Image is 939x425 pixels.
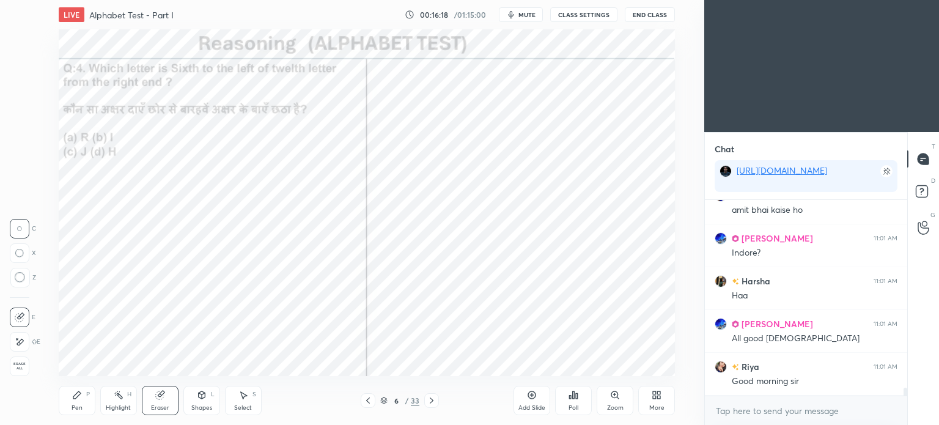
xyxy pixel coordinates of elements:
p: Chat [705,133,744,165]
div: Highlight [106,405,131,411]
div: Good morning sir [732,375,897,388]
div: 11:01 AM [874,278,897,285]
div: 33 [411,395,419,406]
span: Erase all [10,362,29,371]
div: Add Slide [518,405,545,411]
h4: Alphabet Test - Part I [89,9,174,21]
a: [URL][DOMAIN_NAME] [737,164,827,176]
h6: [PERSON_NAME] [739,317,813,330]
div: X [10,243,36,263]
div: Shapes [191,405,212,411]
h6: [PERSON_NAME] [739,232,813,245]
div: LIVE [59,7,84,22]
div: C [10,219,36,238]
div: Z [10,268,36,287]
div: P [86,391,90,397]
div: Haa [732,290,897,302]
p: D [931,176,935,185]
img: 9a58a05a9ad6482a82cd9b5ca215b066.jpg [715,361,727,373]
button: End Class [625,7,675,22]
div: / [405,397,408,404]
img: Learner_Badge_pro_50a137713f.svg [732,320,739,328]
div: L [211,391,215,397]
div: S [252,391,256,397]
button: mute [499,7,543,22]
div: Select [234,405,252,411]
img: no-rating-badge.077c3623.svg [732,278,739,285]
div: All good [DEMOGRAPHIC_DATA] [732,333,897,345]
button: CLASS SETTINGS [550,7,617,22]
img: Learner_Badge_pro_50a137713f.svg [732,235,739,242]
p: T [932,142,935,151]
span: mute [518,10,536,19]
div: Indore? [732,247,897,259]
div: Eraser [151,405,169,411]
div: 11:01 AM [874,363,897,371]
div: Zoom [607,405,624,411]
div: 11:01 AM [874,320,897,328]
p: G [930,210,935,220]
div: More [649,405,665,411]
h6: Riya [739,360,759,373]
div: Poll [569,405,578,411]
div: E [10,308,35,327]
img: 30dc4204f44b46b7a70484b4f9219911.jpg [715,275,727,287]
div: E [10,332,40,352]
div: Pen [72,405,83,411]
img: d2632110751949f69648f4a68a4af77f.jpg [715,232,727,245]
img: no-rating-badge.077c3623.svg [732,364,739,371]
div: grid [705,200,907,396]
div: amit bhai kaise ho [732,204,897,216]
img: a66458c536b8458bbb59fb65c32c454b.jpg [720,165,732,177]
div: 11:01 AM [874,235,897,242]
h6: Harsha [739,275,770,287]
img: d2632110751949f69648f4a68a4af77f.jpg [715,318,727,330]
div: H [127,391,131,397]
div: 6 [390,397,402,404]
